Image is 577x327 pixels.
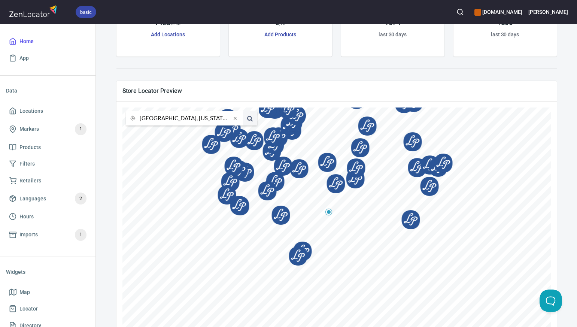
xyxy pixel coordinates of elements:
[76,6,96,18] div: basic
[6,284,89,301] a: Map
[76,8,96,16] span: basic
[6,172,89,189] a: Retailers
[6,208,89,225] a: Hours
[6,263,89,281] li: Widgets
[19,230,38,239] span: Imports
[6,300,89,317] a: Locator
[379,30,407,39] h6: last 30 days
[6,33,89,50] a: Home
[6,103,89,119] a: Locations
[491,30,519,39] h6: last 30 days
[474,8,522,16] h6: [DOMAIN_NAME]
[140,111,231,125] input: city or postal code
[6,225,89,245] a: Imports1
[528,8,568,16] h6: [PERSON_NAME]
[264,31,296,37] a: Add Products
[6,119,89,139] a: Markers1
[151,31,185,37] a: Add Locations
[6,155,89,172] a: Filters
[9,3,59,19] img: zenlocator
[122,87,551,95] span: Store Locator Preview
[6,139,89,156] a: Products
[19,194,46,203] span: Languages
[540,290,562,312] iframe: Help Scout Beacon - Open
[19,212,34,221] span: Hours
[6,50,89,67] a: App
[75,230,86,239] span: 1
[19,124,39,134] span: Markers
[19,37,34,46] span: Home
[19,159,35,169] span: Filters
[19,143,41,152] span: Products
[19,106,43,116] span: Locations
[6,82,89,100] li: Data
[75,194,86,203] span: 2
[75,125,86,133] span: 1
[528,4,568,20] button: [PERSON_NAME]
[474,9,481,16] button: color-CE600E
[19,54,29,63] span: App
[6,189,89,208] a: Languages2
[19,176,41,185] span: Retailers
[19,304,38,314] span: Locator
[19,288,30,297] span: Map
